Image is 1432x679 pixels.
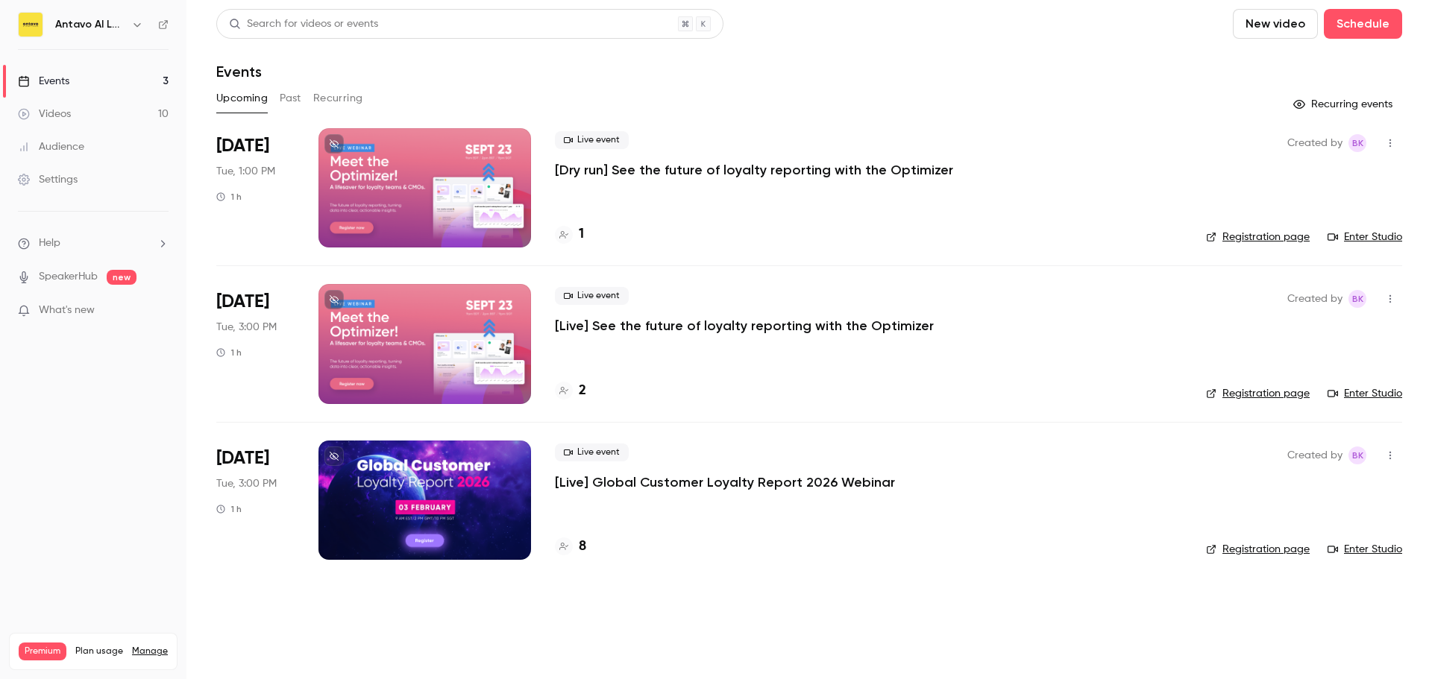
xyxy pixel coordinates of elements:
[216,134,269,158] span: [DATE]
[39,303,95,318] span: What's new
[1328,386,1402,401] a: Enter Studio
[216,446,269,470] span: [DATE]
[555,443,629,461] span: Live event
[555,161,953,179] a: [Dry run] See the future of loyalty reporting with the Optimizer
[1206,230,1310,244] a: Registration page
[151,304,169,318] iframe: Noticeable Trigger
[18,236,169,251] li: help-dropdown-opener
[1352,446,1363,464] span: BK
[1328,230,1402,244] a: Enter Studio
[1233,9,1318,39] button: New video
[555,224,584,244] a: 1
[132,645,168,657] a: Manage
[555,287,629,305] span: Live event
[555,317,934,335] a: [Live] See the future of loyalty reporting with the Optimizer
[1206,386,1310,401] a: Registration page
[555,537,586,557] a: 8
[216,128,295,247] div: Sep 16 Tue, 1:00 PM (Europe/Budapest)
[55,17,125,32] h6: Antavo AI Loyalty Cloud
[216,284,295,403] div: Sep 23 Tue, 3:00 PM (Europe/Budapest)
[555,473,895,491] a: [Live] Global Customer Loyalty Report 2026 Webinar
[579,381,586,401] h4: 2
[216,290,269,314] span: [DATE]
[216,320,277,335] span: Tue, 3:00 PM
[216,191,242,203] div: 1 h
[1348,290,1366,308] span: Barbara Kekes Szabo
[1324,9,1402,39] button: Schedule
[216,164,275,179] span: Tue, 1:00 PM
[107,270,136,285] span: new
[19,13,43,37] img: Antavo AI Loyalty Cloud
[280,86,301,110] button: Past
[1348,134,1366,152] span: Barbara Kekes Szabo
[216,63,262,80] h1: Events
[18,74,69,89] div: Events
[75,645,123,657] span: Plan usage
[313,86,363,110] button: Recurring
[19,642,66,660] span: Premium
[1352,134,1363,152] span: BK
[1287,290,1342,308] span: Created by
[18,107,71,121] div: Videos
[216,476,277,491] span: Tue, 3:00 PM
[39,269,98,285] a: SpeakerHub
[579,224,584,244] h4: 1
[555,131,629,149] span: Live event
[216,86,268,110] button: Upcoming
[1287,134,1342,152] span: Created by
[39,236,60,251] span: Help
[216,503,242,515] div: 1 h
[555,381,586,401] a: 2
[18,172,78,187] div: Settings
[1287,92,1402,116] button: Recurring events
[1206,542,1310,557] a: Registration page
[1348,446,1366,464] span: Barbara Kekes Szabo
[1287,446,1342,464] span: Created by
[1352,290,1363,308] span: BK
[18,139,84,154] div: Audience
[216,440,295,560] div: Feb 3 Tue, 3:00 PM (Europe/Budapest)
[1328,542,1402,557] a: Enter Studio
[229,16,378,32] div: Search for videos or events
[216,347,242,359] div: 1 h
[579,537,586,557] h4: 8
